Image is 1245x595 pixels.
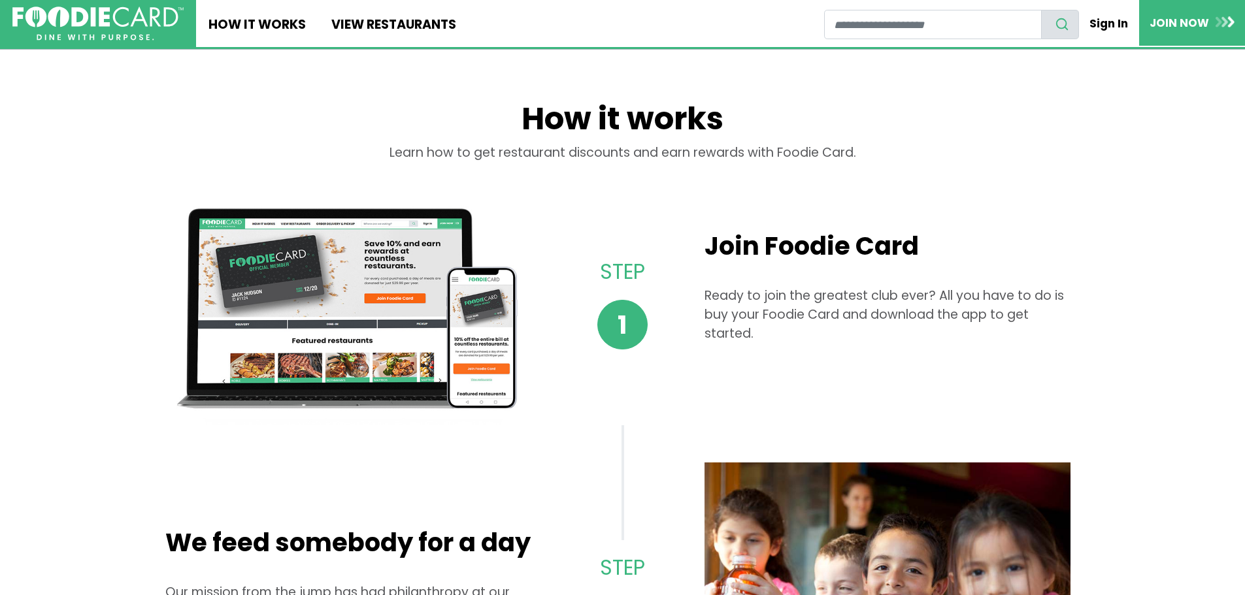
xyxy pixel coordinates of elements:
div: Learn how to get restaurant discounts and earn rewards with Foodie Card. [165,144,1080,182]
h2: We feed somebody for a day [165,528,531,558]
p: Ready to join the greatest club ever? All you have to do is buy your Foodie Card and download the... [705,287,1071,343]
p: Step [573,257,672,287]
h1: How it works [165,100,1080,144]
button: search [1041,10,1079,39]
span: 1 [597,300,648,350]
img: FoodieCard; Eat, Drink, Save, Donate [12,7,184,41]
h2: Join Foodie Card [705,231,1071,261]
a: Sign In [1079,9,1139,38]
p: Step [573,553,672,583]
input: restaurant search [824,10,1042,39]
